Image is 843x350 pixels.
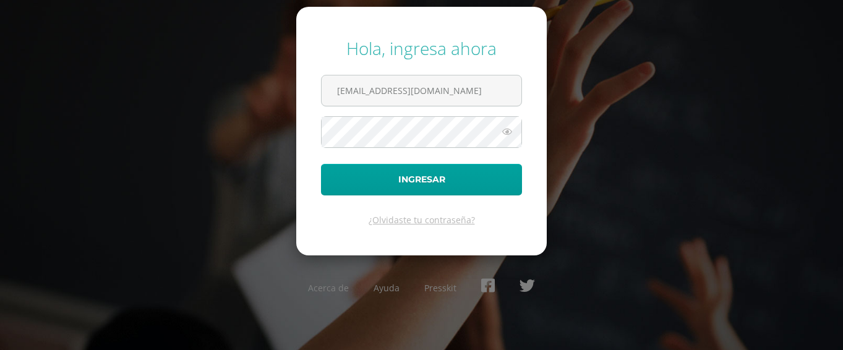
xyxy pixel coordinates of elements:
[374,282,400,294] a: Ayuda
[322,75,521,106] input: Correo electrónico o usuario
[321,36,522,60] div: Hola, ingresa ahora
[308,282,349,294] a: Acerca de
[369,214,475,226] a: ¿Olvidaste tu contraseña?
[424,282,456,294] a: Presskit
[321,164,522,195] button: Ingresar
